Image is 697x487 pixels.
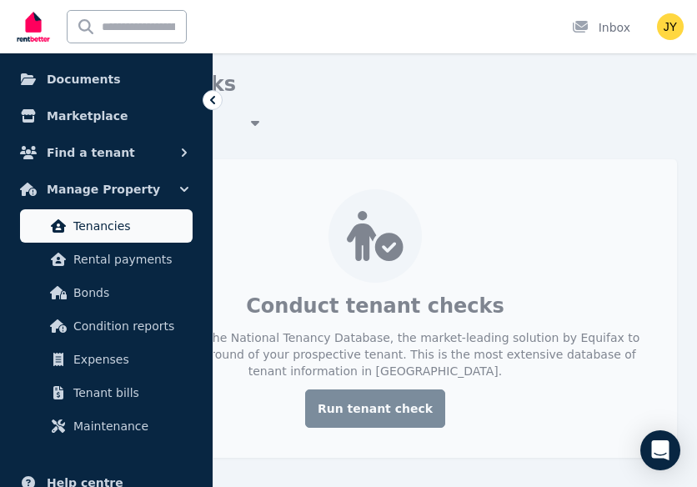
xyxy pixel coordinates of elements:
[95,329,655,379] p: RentBetter uses the National Tenancy Database, the market-leading solution by Equifax to check th...
[20,343,193,376] a: Expenses
[13,136,199,169] button: Find a tenant
[20,409,193,443] a: Maintenance
[572,19,630,36] div: Inbox
[47,179,160,199] span: Manage Property
[13,63,199,96] a: Documents
[20,209,193,243] a: Tenancies
[20,309,193,343] a: Condition reports
[73,216,186,236] span: Tenancies
[47,69,121,89] span: Documents
[246,293,504,319] p: Conduct tenant checks
[20,276,193,309] a: Bonds
[73,249,186,269] span: Rental payments
[47,106,128,126] span: Marketplace
[73,383,186,403] span: Tenant bills
[20,243,193,276] a: Rental payments
[13,6,53,48] img: RentBetter
[73,316,186,336] span: Condition reports
[13,173,199,206] button: Manage Property
[657,13,684,40] img: JIAN YU
[73,416,186,436] span: Maintenance
[640,430,680,470] div: Open Intercom Messenger
[47,143,135,163] span: Find a tenant
[305,389,445,428] a: Run tenant check
[13,99,199,133] a: Marketplace
[73,283,186,303] span: Bonds
[73,349,186,369] span: Expenses
[20,376,193,409] a: Tenant bills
